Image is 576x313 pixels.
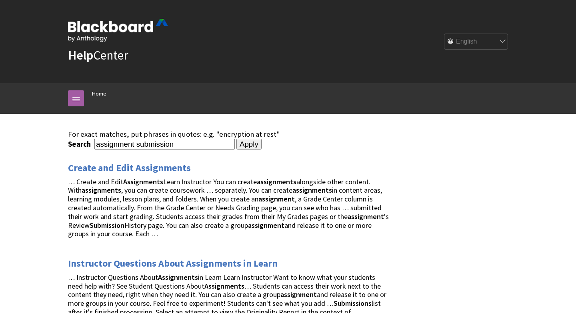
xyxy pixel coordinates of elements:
select: Site Language Selector [444,34,508,50]
input: Apply [236,139,262,150]
strong: Assignments [204,281,244,291]
a: Home [92,89,106,99]
strong: assignments [292,185,332,195]
strong: assignment [248,221,284,230]
strong: assignments [82,185,121,195]
strong: Submission [90,221,124,230]
a: HelpCenter [68,47,128,63]
strong: Help [68,47,93,63]
strong: assignments [257,177,296,186]
strong: assignment [348,212,384,221]
label: Search [68,140,93,149]
span: … Create and Edit Learn Instructor You can create alongside other content. With , you can create ... [68,177,389,239]
img: Blackboard by Anthology [68,19,168,42]
strong: Assignments [158,273,198,282]
strong: Submissions [334,299,372,308]
strong: Assignments [123,177,163,186]
strong: assignment [258,194,295,203]
a: Create and Edit Assignments [68,161,191,174]
a: Instructor Questions About Assignments in Learn [68,257,278,270]
strong: assignment [280,290,317,299]
div: For exact matches, put phrases in quotes: e.g. "encryption at rest" [68,130,390,139]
